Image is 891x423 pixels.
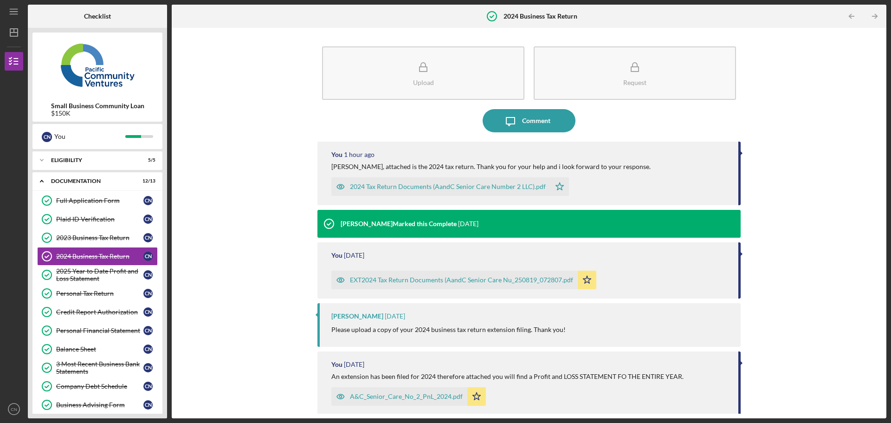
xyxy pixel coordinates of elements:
[143,363,153,372] div: C N
[143,215,153,224] div: C N
[143,326,153,335] div: C N
[341,220,457,228] div: [PERSON_NAME] Marked this Complete
[331,361,342,368] div: You
[483,109,575,132] button: Comment
[51,110,144,117] div: $150K
[331,252,342,259] div: You
[143,289,153,298] div: C N
[37,340,158,358] a: Balance SheetCN
[385,312,405,320] time: 2025-08-14 16:44
[51,102,144,110] b: Small Business Community Loan
[56,308,143,316] div: Credit Report Authorization
[143,270,153,280] div: C N
[344,151,374,158] time: 2025-09-16 05:33
[143,382,153,391] div: C N
[56,253,143,260] div: 2024 Business Tax Return
[331,312,383,320] div: [PERSON_NAME]
[344,361,364,368] time: 2025-08-10 00:17
[37,228,158,247] a: 2023 Business Tax ReturnCN
[344,252,364,259] time: 2025-08-19 14:28
[56,327,143,334] div: Personal Financial Statement
[37,377,158,396] a: Company Debt ScheduleCN
[56,267,143,282] div: 2025 Year to Date Profit and Loss Statement
[504,13,577,20] b: 2024 Business Tax Return
[350,276,573,284] div: EXT2024 Tax Return Documents (AandC Senior Care Nu_250819_072807.pdf
[331,163,651,170] div: [PERSON_NAME], attached is the 2024 tax return. Thank you for your help and i look forward to you...
[143,400,153,410] div: C N
[37,210,158,228] a: Plaid ID VerificationCN
[54,129,125,144] div: You
[350,183,546,190] div: 2024 Tax Return Documents (AandC Senior Care Number 2 LLC).pdf
[331,325,566,335] p: Please upload a copy of your 2024 business tax return extension filing. Thank you!
[51,178,132,184] div: Documentation
[143,252,153,261] div: C N
[139,157,155,163] div: 5 / 5
[534,46,736,100] button: Request
[5,400,23,418] button: CN
[37,284,158,303] a: Personal Tax ReturnCN
[56,360,143,375] div: 3 Most Recent Business Bank Statements
[331,387,486,406] button: A&C_Senior_Care_No_2_PnL_2024.pdf
[84,13,111,20] b: Checklist
[331,177,569,196] button: 2024 Tax Return Documents (AandC Senior Care Number 2 LLC).pdf
[413,79,434,86] div: Upload
[56,401,143,409] div: Business Advising Form
[143,345,153,354] div: C N
[143,307,153,317] div: C N
[51,157,132,163] div: Eligibility
[322,46,524,100] button: Upload
[37,247,158,266] a: 2024 Business Tax ReturnCN
[37,266,158,284] a: 2025 Year to Date Profit and Loss StatementCN
[458,220,478,228] time: 2025-08-19 16:01
[56,215,143,223] div: Plaid ID Verification
[56,197,143,204] div: Full Application Form
[143,196,153,205] div: C N
[623,79,646,86] div: Request
[11,407,17,412] text: CN
[331,151,342,158] div: You
[56,290,143,297] div: Personal Tax Return
[331,271,596,289] button: EXT2024 Tax Return Documents (AandC Senior Care Nu_250819_072807.pdf
[143,233,153,242] div: C N
[37,191,158,210] a: Full Application FormCN
[42,132,52,142] div: C N
[37,396,158,414] a: Business Advising FormCN
[331,373,684,380] div: An extension has been filed for 2024 therefore attached you will find a Profit and LOSS STATEMENT...
[522,109,550,132] div: Comment
[37,303,158,321] a: Credit Report AuthorizationCN
[56,383,143,390] div: Company Debt Schedule
[139,178,155,184] div: 12 / 13
[37,321,158,340] a: Personal Financial StatementCN
[37,358,158,377] a: 3 Most Recent Business Bank StatementsCN
[56,234,143,241] div: 2023 Business Tax Return
[56,345,143,353] div: Balance Sheet
[350,393,463,400] div: A&C_Senior_Care_No_2_PnL_2024.pdf
[32,37,162,93] img: Product logo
